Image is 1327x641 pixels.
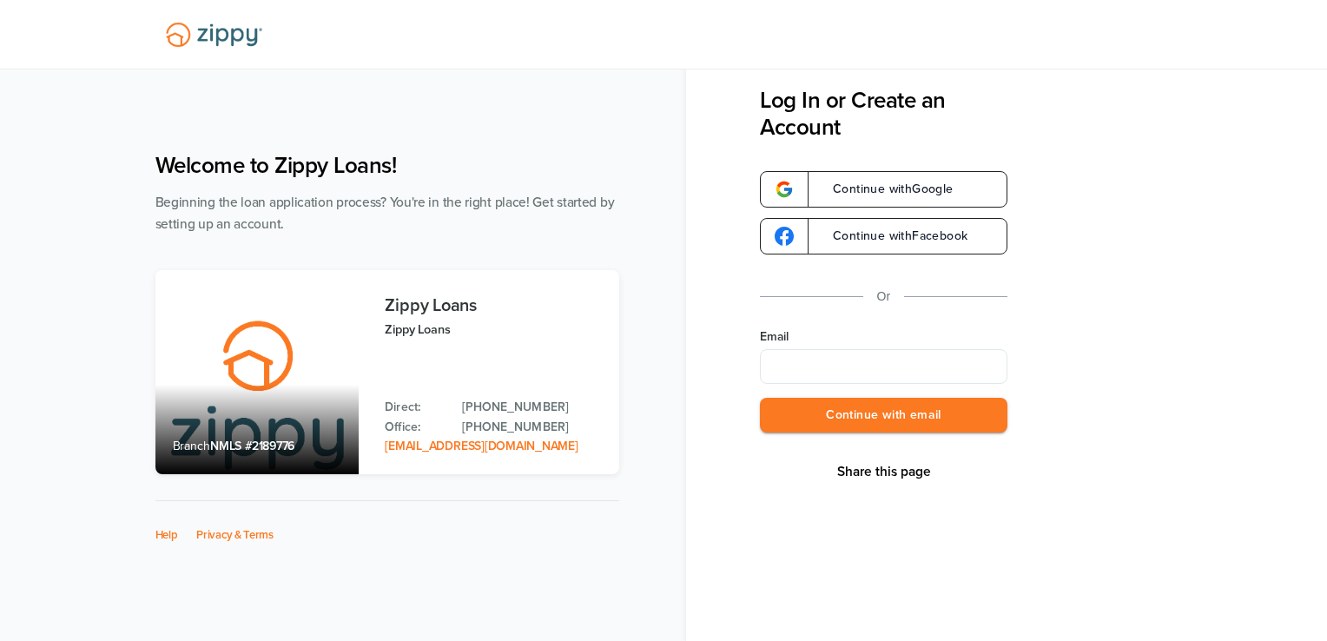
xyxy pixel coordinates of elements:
a: Direct Phone: 512-975-2947 [462,398,601,417]
a: Privacy & Terms [196,528,274,542]
p: Or [877,286,891,307]
span: Beginning the loan application process? You're in the right place! Get started by setting up an a... [155,195,615,232]
h3: Zippy Loans [385,296,601,315]
a: Office Phone: 512-975-2947 [462,418,601,437]
p: Zippy Loans [385,320,601,340]
span: Continue with Facebook [815,230,967,242]
span: Continue with Google [815,183,954,195]
a: Email Address: zippyguide@zippymh.com [385,439,578,453]
input: Email Address [760,349,1007,384]
a: google-logoContinue withFacebook [760,218,1007,254]
img: google-logo [775,180,794,199]
p: Office: [385,418,445,437]
img: Lender Logo [155,15,273,55]
h3: Log In or Create an Account [760,87,1007,141]
button: Continue with email [760,398,1007,433]
img: google-logo [775,227,794,246]
button: Share This Page [832,463,936,480]
a: Help [155,528,178,542]
a: google-logoContinue withGoogle [760,171,1007,208]
p: Direct: [385,398,445,417]
span: NMLS #2189776 [210,439,294,453]
label: Email [760,328,1007,346]
span: Branch [173,439,211,453]
h1: Welcome to Zippy Loans! [155,152,619,179]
